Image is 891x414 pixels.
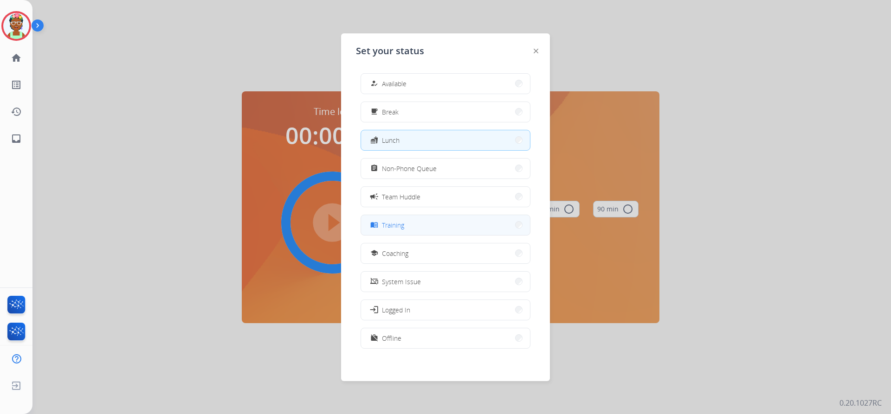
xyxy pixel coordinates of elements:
[839,397,882,408] p: 0.20.1027RC
[11,133,22,144] mat-icon: inbox
[11,79,22,90] mat-icon: list_alt
[361,74,530,94] button: Available
[361,130,530,150] button: Lunch
[361,243,530,263] button: Coaching
[382,79,407,89] span: Available
[361,187,530,207] button: Team Huddle
[382,192,420,202] span: Team Huddle
[370,221,378,229] mat-icon: menu_book
[361,272,530,292] button: System Issue
[370,108,378,116] mat-icon: free_breakfast
[370,334,378,342] mat-icon: work_off
[11,52,22,64] mat-icon: home
[11,106,22,117] mat-icon: history
[534,49,538,53] img: close-button
[382,107,399,117] span: Break
[356,45,424,57] span: Set your status
[361,300,530,320] button: Logged In
[361,328,530,348] button: Offline
[370,165,378,172] mat-icon: assignment
[382,277,421,287] span: System Issue
[382,333,401,343] span: Offline
[370,136,378,144] mat-icon: fastfood
[370,249,378,257] mat-icon: school
[382,305,410,315] span: Logged In
[361,159,530,178] button: Non-Phone Queue
[382,248,408,258] span: Coaching
[369,192,379,201] mat-icon: campaign
[370,278,378,286] mat-icon: phonelink_off
[382,135,400,145] span: Lunch
[382,164,437,173] span: Non-Phone Queue
[361,102,530,122] button: Break
[3,13,29,39] img: avatar
[370,80,378,88] mat-icon: how_to_reg
[369,305,379,314] mat-icon: login
[382,220,404,230] span: Training
[361,215,530,235] button: Training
